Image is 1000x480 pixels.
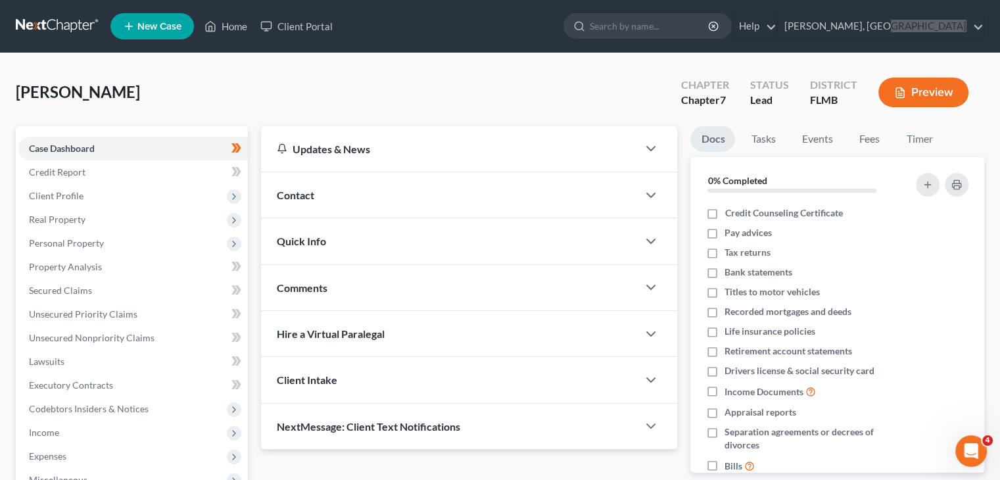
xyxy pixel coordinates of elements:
a: Lawsuits [18,350,248,373]
span: Property Analysis [29,261,102,272]
span: Hire a Virtual Paralegal [277,327,385,340]
span: Unsecured Priority Claims [29,308,137,320]
span: Titles to motor vehicles [725,285,820,299]
span: Appraisal reports [725,406,796,419]
button: Preview [878,78,968,107]
span: Client Profile [29,190,83,201]
span: Comments [277,281,327,294]
iframe: Intercom live chat [955,435,987,467]
span: Codebtors Insiders & Notices [29,403,149,414]
span: Pay advices [725,226,772,239]
span: Lawsuits [29,356,64,367]
span: Income [29,427,59,438]
div: Chapter [681,93,729,108]
a: Property Analysis [18,255,248,279]
a: [PERSON_NAME], [GEOGRAPHIC_DATA] [778,14,984,38]
span: Bills [725,460,742,473]
a: Credit Report [18,160,248,184]
span: New Case [137,22,181,32]
span: Credit Counseling Certificate [725,206,842,220]
span: Unsecured Nonpriority Claims [29,332,155,343]
span: Client Intake [277,373,337,386]
a: Tasks [740,126,786,152]
input: Search by name... [590,14,710,38]
div: District [810,78,857,93]
a: Unsecured Priority Claims [18,302,248,326]
div: FLMB [810,93,857,108]
a: Help [732,14,776,38]
span: [PERSON_NAME] [16,82,140,101]
a: Timer [895,126,943,152]
a: Client Portal [254,14,339,38]
a: Executory Contracts [18,373,248,397]
div: Chapter [681,78,729,93]
div: Lead [750,93,789,108]
span: 4 [982,435,993,446]
a: Unsecured Nonpriority Claims [18,326,248,350]
span: Tax returns [725,246,771,259]
a: Docs [690,126,735,152]
span: Executory Contracts [29,379,113,391]
span: Retirement account statements [725,345,852,358]
span: 7 [720,93,726,106]
span: Personal Property [29,237,104,249]
span: Life insurance policies [725,325,815,338]
span: Recorded mortgages and deeds [725,305,851,318]
span: NextMessage: Client Text Notifications [277,420,460,433]
span: Credit Report [29,166,85,178]
span: Separation agreements or decrees of divorces [725,425,899,452]
a: Home [198,14,254,38]
div: Updates & News [277,142,622,156]
span: Bank statements [725,266,792,279]
span: Quick Info [277,235,326,247]
span: Case Dashboard [29,143,95,154]
a: Events [791,126,843,152]
span: Income Documents [725,385,803,398]
span: Drivers license & social security card [725,364,874,377]
div: Status [750,78,789,93]
strong: 0% Completed [707,175,767,186]
span: Real Property [29,214,85,225]
span: Contact [277,189,314,201]
a: Case Dashboard [18,137,248,160]
span: Expenses [29,450,66,462]
a: Fees [848,126,890,152]
a: Secured Claims [18,279,248,302]
span: Secured Claims [29,285,92,296]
